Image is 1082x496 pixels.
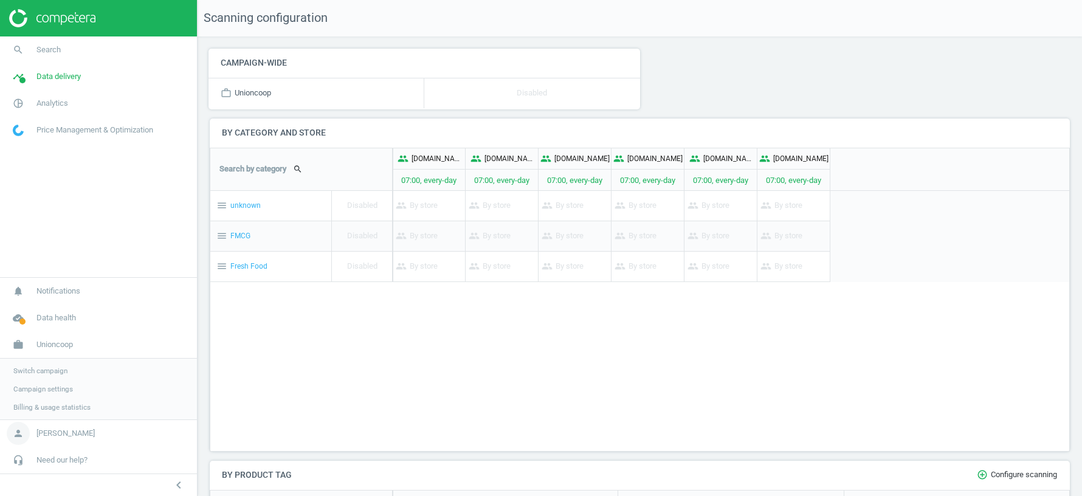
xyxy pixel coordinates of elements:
[7,333,30,356] i: work
[540,153,551,164] i: people
[210,221,331,251] div: FMCG
[466,170,538,191] p: 07:00, every-day
[396,252,438,281] p: By store
[687,191,729,221] p: By store
[208,49,640,77] h4: Campaign-wide
[36,312,76,323] span: Data health
[198,10,328,27] span: Scanning configuration
[469,191,511,221] p: By store
[687,221,729,251] p: By store
[615,261,629,272] i: people
[36,286,80,297] span: Notifications
[977,469,991,480] i: add_circle_outline
[286,159,309,179] button: search
[210,191,331,221] div: unknown
[396,261,410,272] i: people
[36,71,81,82] span: Data delivery
[171,478,186,492] i: chevron_left
[773,154,829,164] p: [DOMAIN_NAME]
[542,191,584,221] p: By store
[9,9,95,27] img: ajHJNr6hYgQAAAAASUVORK5CYII=
[13,384,73,394] span: Campaign settings
[7,306,30,329] i: cloud_done
[469,252,511,281] p: By store
[347,221,377,251] p: Disabled
[7,65,30,88] i: timeline
[542,230,556,241] i: people
[759,153,770,164] i: people
[216,200,227,211] i: menu
[7,92,30,115] i: pie_chart_outlined
[615,230,629,241] i: people
[760,261,774,272] i: people
[210,119,1070,147] h4: By category and store
[687,230,701,241] i: people
[760,221,802,251] p: By store
[760,200,774,211] i: people
[13,366,67,376] span: Switch campaign
[7,38,30,61] i: search
[760,191,802,221] p: By store
[36,98,68,109] span: Analytics
[216,230,227,241] i: menu
[687,252,729,281] p: By store
[393,170,465,191] p: 07:00, every-day
[208,78,424,108] div: Unioncoop
[554,154,610,164] p: [DOMAIN_NAME]
[216,261,227,272] i: menu
[542,252,584,281] p: By store
[469,261,483,272] i: people
[210,148,392,190] div: Search by category
[396,200,410,211] i: people
[612,170,684,191] p: 07:00, every-day
[615,191,656,221] p: By store
[347,252,377,281] p: Disabled
[615,252,656,281] p: By store
[684,170,757,191] p: 07:00, every-day
[542,261,556,272] i: people
[760,252,802,281] p: By store
[469,230,483,241] i: people
[221,88,235,98] i: work_outline
[412,154,460,164] p: [DOMAIN_NAME]
[760,230,774,241] i: people
[347,191,377,221] p: Disabled
[36,339,73,350] span: Unioncoop
[627,154,683,164] p: [DOMAIN_NAME]
[484,154,533,164] p: [DOMAIN_NAME]
[36,125,153,136] span: Price Management & Optimization
[36,44,61,55] span: Search
[396,221,438,251] p: By store
[470,153,481,164] i: people
[7,280,30,303] i: notifications
[613,153,624,164] i: people
[13,125,24,136] img: wGWNvw8QSZomAAAAABJRU5ErkJggg==
[469,200,483,211] i: people
[703,154,752,164] p: [DOMAIN_NAME]
[687,200,701,211] i: people
[615,221,656,251] p: By store
[396,191,438,221] p: By store
[396,230,410,241] i: people
[539,170,611,191] p: 07:00, every-day
[517,78,547,108] p: Disabled
[958,461,1070,489] button: add_circle_outlineConfigure scanning
[210,461,304,489] h4: By product tag
[398,153,408,164] i: people
[469,221,511,251] p: By store
[210,252,331,281] div: Fresh Food
[36,455,88,466] span: Need our help?
[13,402,91,412] span: Billing & usage statistics
[542,221,584,251] p: By store
[757,170,830,191] p: 07:00, every-day
[689,153,700,164] i: people
[7,422,30,445] i: person
[687,261,701,272] i: people
[615,200,629,211] i: people
[542,200,556,211] i: people
[164,477,194,493] button: chevron_left
[36,428,95,439] span: [PERSON_NAME]
[7,449,30,472] i: headset_mic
